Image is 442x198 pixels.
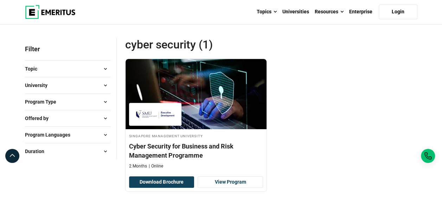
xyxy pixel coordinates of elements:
p: Online [149,163,163,169]
span: Duration [25,147,50,155]
p: 2 Months [129,163,147,169]
button: Offered by [25,113,111,124]
span: Topic [25,65,43,73]
h4: Singapore Management University [129,133,263,139]
button: Program Languages [25,130,111,140]
a: Technology Course by Singapore Management University - Singapore Management University Singapore ... [126,59,267,173]
span: University [25,81,53,89]
button: Program Type [25,97,111,107]
span: cyber security (1) [125,38,271,52]
span: Program Languages [25,131,76,139]
button: Duration [25,146,111,157]
span: Program Type [25,98,62,106]
img: Singapore Management University [133,106,178,122]
p: Filter [25,38,111,60]
button: Topic [25,64,111,74]
button: University [25,80,111,91]
a: Login [379,5,417,19]
button: Download Brochure [129,176,194,188]
h4: Cyber Security for Business and Risk Management Programme [129,142,263,159]
img: Cyber Security for Business and Risk Management Programme | Online Technology Course [126,59,267,129]
span: Offered by [25,114,54,122]
a: View Program [198,176,263,188]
